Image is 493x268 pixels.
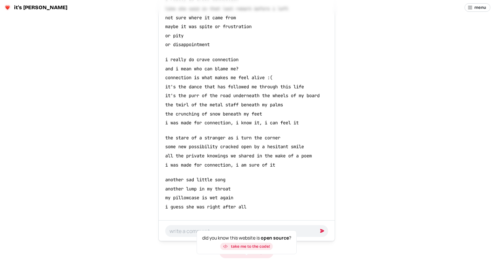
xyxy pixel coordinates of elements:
span: menu [474,4,486,11]
input: write a comment... [165,225,328,237]
p: i guess she was right after all [165,204,328,210]
p: another lump in my throat [165,186,328,192]
p: some new possibility cracked open by a hesitant smile [165,144,328,150]
p: i really do crave connection [165,57,328,63]
p: i was made for connection, i am sure of it [165,162,328,169]
p: it's the purr of the road underneath the wheels of my board [165,93,328,99]
span: take me to the code! [231,244,270,248]
p: another sad little song [165,177,328,183]
p: and i mean who can blame me? [165,66,328,72]
p: the twirl of the metal staff beneath my palms [165,102,328,108]
p: the stare of a stranger as i turn the corner [165,135,328,141]
p: the crunching of snow beneath my feet [165,111,328,117]
p: did you know this website is ? [202,235,291,241]
img: logo-circle-Chuufevo.png [4,4,11,11]
span: open source [261,235,289,241]
p: i was made for connection, i know it, i can feel it [165,120,328,126]
p: connection is what makes me feel alive :( [165,75,328,81]
span: it's [PERSON_NAME] [14,5,67,10]
p: maybe it was spite or frustration [165,24,328,30]
p: not sure where it came from [165,15,328,21]
p: my pillowcase is wet again [165,195,328,201]
p: or pity [165,33,328,39]
a: take me to the code! [220,243,273,250]
p: it's the dance that has followed me through this life [165,84,328,90]
p: like she said in that last remark before i left [165,6,328,12]
a: it's [PERSON_NAME] [3,3,71,12]
p: all the private knowings we shared in the wake of a poem [165,153,328,159]
p: or disappointment [165,42,328,48]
